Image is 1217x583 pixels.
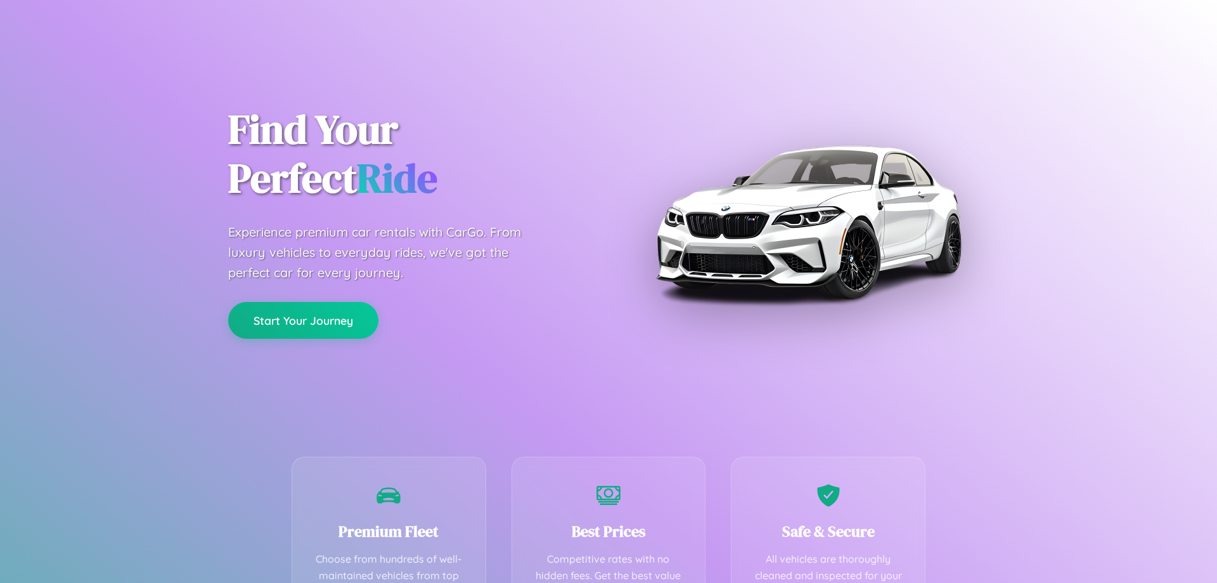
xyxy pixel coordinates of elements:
[228,302,378,339] button: Start Your Journey
[650,63,967,381] img: Premium BMW car rental vehicle
[750,521,906,542] h3: Safe & Secure
[357,150,437,206] span: Ride
[228,222,545,283] p: Experience premium car rentals with CarGo. From luxury vehicles to everyday rides, we've got the ...
[531,521,686,542] h3: Best Prices
[228,105,589,203] h1: Find Your Perfect
[311,521,467,542] h3: Premium Fleet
